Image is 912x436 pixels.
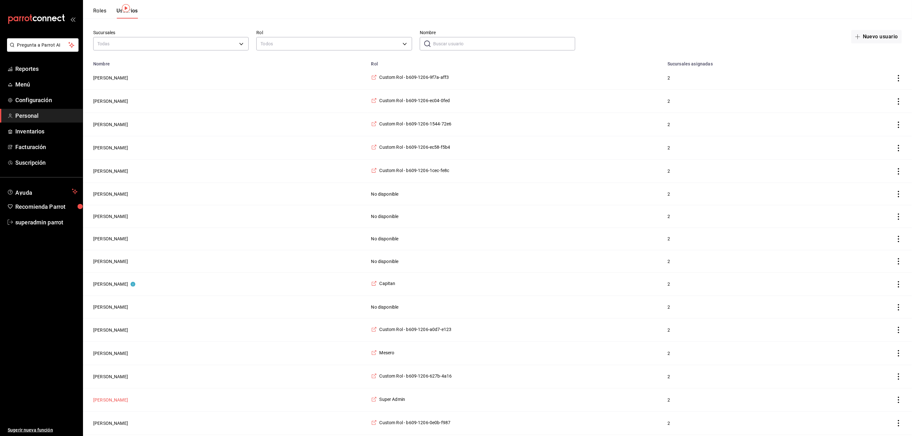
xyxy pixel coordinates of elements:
button: Nuevo usuario [851,30,902,43]
button: actions [895,75,902,81]
button: [PERSON_NAME] [93,98,128,104]
button: actions [895,281,902,288]
button: actions [895,397,902,403]
img: Tooltip marker [122,4,130,12]
a: Pregunta a Parrot AI [4,46,79,53]
button: actions [895,258,902,265]
a: Custom Rol - b609-1206-ec58-f5b4 [371,144,450,150]
td: No disponible [367,205,664,228]
span: 2 [667,236,826,242]
label: Rol [256,31,412,35]
span: Menú [15,80,78,89]
a: Mesero [371,350,395,356]
td: No disponible [367,183,664,205]
span: 2 [667,304,826,310]
a: Custom Rol - b609-1206-0e0b-f987 [371,419,451,426]
span: Custom Rol - b609-1206-1544-72e6 [380,121,452,127]
span: 2 [667,168,826,174]
span: 2 [667,258,826,265]
th: Nombre [83,57,367,66]
span: Custom Rol - b609-1206-9f7a-aff3 [380,74,449,80]
th: Sucursales asignadas [664,57,834,66]
a: Custom Rol - b609-1206-9f7a-aff3 [371,74,449,80]
button: [PERSON_NAME] [93,327,128,333]
button: [PERSON_NAME] [93,168,128,174]
span: 2 [667,350,826,357]
span: Custom Rol - b609-1206-a0d7-e123 [380,326,452,333]
div: Todas [93,37,249,50]
button: [PERSON_NAME] [93,420,128,426]
button: [PERSON_NAME] [93,397,128,403]
button: actions [895,304,902,311]
button: actions [895,168,902,175]
label: Sucursales [93,31,249,35]
button: [PERSON_NAME] [93,191,128,197]
td: No disponible [367,296,664,318]
td: No disponible [367,228,664,250]
button: [PERSON_NAME] [93,373,128,380]
a: Custom Rol - b609-1206-1544-72e6 [371,121,452,127]
span: Custom Rol - b609-1206-ec58-f5b4 [380,144,450,150]
span: 2 [667,213,826,220]
th: Rol [367,57,664,66]
a: Capitan [371,280,396,287]
span: 2 [667,327,826,333]
span: Custom Rol - b609-1206-627b-4a16 [380,373,452,379]
span: superadmin parrot [15,218,78,227]
button: actions [895,373,902,380]
span: Pregunta a Parrot AI [17,42,69,49]
span: Inventarios [15,127,78,136]
button: Roles [93,8,106,19]
span: 2 [667,373,826,380]
div: navigation tabs [93,8,138,19]
a: Custom Rol - b609-1206-ec04-0fed [371,97,450,104]
label: Nombre [420,31,575,35]
span: Mesero [380,350,395,356]
span: Recomienda Parrot [15,202,78,211]
span: 2 [667,145,826,151]
button: [PERSON_NAME] [93,213,128,220]
span: Custom Rol - b609-1206-ec04-0fed [380,97,450,104]
span: Suscripción [15,158,78,167]
button: [PERSON_NAME] [93,75,128,81]
button: Pregunta a Parrot AI [7,38,79,52]
span: Reportes [15,64,78,73]
span: 2 [667,121,826,128]
span: Configuración [15,96,78,104]
button: [PERSON_NAME] [93,236,128,242]
a: Super Admin [371,396,405,402]
span: Personal [15,111,78,120]
span: 2 [667,191,826,197]
span: 2 [667,98,826,104]
button: [PERSON_NAME] [93,350,128,357]
button: actions [895,214,902,220]
button: actions [895,191,902,197]
a: Custom Rol - b609-1206-a0d7-e123 [371,326,452,333]
span: Ayuda [15,188,69,195]
a: Custom Rol - b609-1206-627b-4a16 [371,373,452,379]
button: Este usuario tiene múltiples pines. Haz clic para revisar [93,281,135,287]
button: actions [895,350,902,357]
button: actions [895,420,902,426]
button: [PERSON_NAME] [93,145,128,151]
button: [PERSON_NAME] [93,258,128,265]
button: [PERSON_NAME] [93,121,128,128]
span: 2 [667,397,826,403]
span: Custom Rol - b609-1206-0e0b-f987 [380,419,451,426]
input: Buscar usuario [433,37,575,50]
div: Todos [256,37,412,50]
td: No disponible [367,250,664,272]
span: Facturación [15,143,78,151]
span: Custom Rol - b609-1206-1cec-fe8c [380,167,449,174]
button: actions [895,145,902,151]
button: open_drawer_menu [70,17,75,22]
button: Usuarios [117,8,138,19]
span: Capitan [380,280,396,287]
button: actions [895,122,902,128]
button: actions [895,327,902,333]
span: 2 [667,75,826,81]
span: 2 [667,281,826,287]
button: actions [895,98,902,105]
button: actions [895,236,902,242]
